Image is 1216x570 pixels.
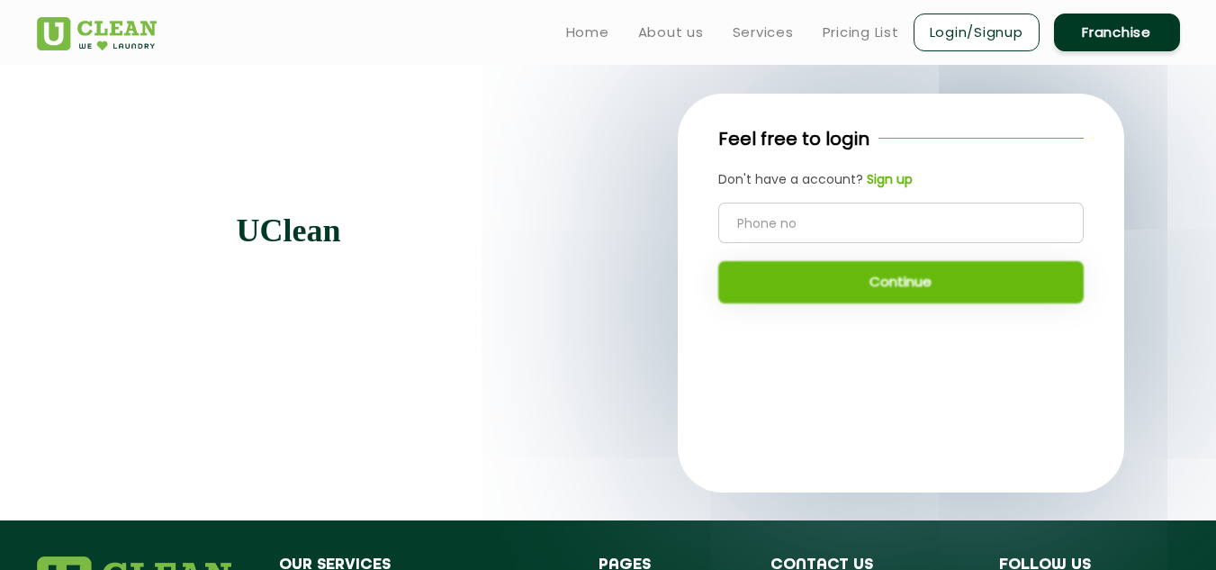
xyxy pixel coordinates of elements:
a: Sign up [863,170,913,189]
p: Let take care of your first impressions [194,213,438,321]
a: About us [638,22,704,43]
img: UClean Laundry and Dry Cleaning [37,17,157,50]
b: UClean [236,213,340,249]
a: Home [566,22,609,43]
a: Services [733,22,794,43]
p: Feel free to login [718,125,869,152]
a: Franchise [1054,14,1180,51]
input: Phone no [718,203,1084,243]
a: Pricing List [823,22,899,43]
a: Login/Signup [914,14,1040,51]
span: Don't have a account? [718,170,863,188]
b: Sign up [867,170,913,188]
img: quote-img [140,145,207,195]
